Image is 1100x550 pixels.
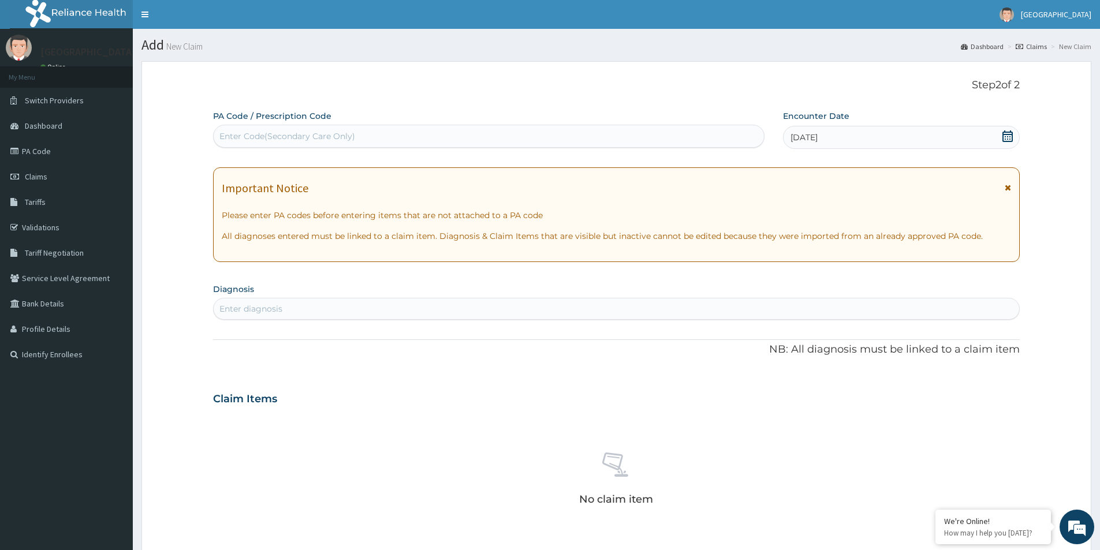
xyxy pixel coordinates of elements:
[25,248,84,258] span: Tariff Negotiation
[213,393,277,406] h3: Claim Items
[213,342,1020,357] p: NB: All diagnosis must be linked to a claim item
[213,79,1020,92] p: Step 2 of 2
[6,35,32,61] img: User Image
[141,38,1091,53] h1: Add
[213,283,254,295] label: Diagnosis
[25,171,47,182] span: Claims
[189,6,217,33] div: Minimize live chat window
[961,42,1004,51] a: Dashboard
[222,230,1011,242] p: All diagnoses entered must be linked to a claim item. Diagnosis & Claim Items that are visible bu...
[219,303,282,315] div: Enter diagnosis
[67,145,159,262] span: We're online!
[790,132,818,143] span: [DATE]
[25,197,46,207] span: Tariffs
[579,493,653,505] p: No claim item
[40,63,68,71] a: Online
[164,42,203,51] small: New Claim
[219,130,355,142] div: Enter Code(Secondary Care Only)
[21,58,47,87] img: d_794563401_company_1708531726252_794563401
[783,110,849,122] label: Encounter Date
[25,121,62,131] span: Dashboard
[1048,42,1091,51] li: New Claim
[60,65,194,80] div: Chat with us now
[213,110,331,122] label: PA Code / Prescription Code
[1016,42,1047,51] a: Claims
[1021,9,1091,20] span: [GEOGRAPHIC_DATA]
[1000,8,1014,22] img: User Image
[944,516,1042,526] div: We're Online!
[222,209,1011,221] p: Please enter PA codes before entering items that are not attached to a PA code
[6,315,220,356] textarea: Type your message and hit 'Enter'
[40,47,136,57] p: [GEOGRAPHIC_DATA]
[222,182,308,194] h1: Important Notice
[944,528,1042,538] p: How may I help you today?
[25,95,84,106] span: Switch Providers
